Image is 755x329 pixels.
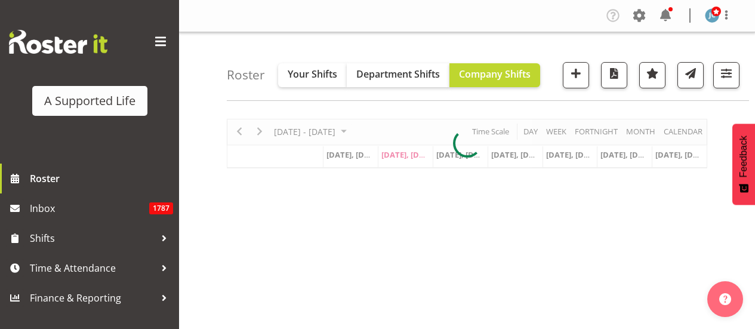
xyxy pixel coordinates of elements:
[732,124,755,205] button: Feedback - Show survey
[719,293,731,305] img: help-xxl-2.png
[288,67,337,81] span: Your Shifts
[713,62,739,88] button: Filter Shifts
[601,62,627,88] button: Download a PDF of the roster according to the set date range.
[563,62,589,88] button: Add a new shift
[677,62,704,88] button: Send a list of all shifts for the selected filtered period to all rostered employees.
[149,202,173,214] span: 1787
[705,8,719,23] img: jess-clark3304.jpg
[44,92,135,110] div: A Supported Life
[459,67,531,81] span: Company Shifts
[30,170,173,187] span: Roster
[30,199,149,217] span: Inbox
[738,136,749,177] span: Feedback
[30,259,155,277] span: Time & Attendance
[347,63,449,87] button: Department Shifts
[30,229,155,247] span: Shifts
[639,62,665,88] button: Highlight an important date within the roster.
[30,289,155,307] span: Finance & Reporting
[449,63,540,87] button: Company Shifts
[227,68,265,82] h4: Roster
[356,67,440,81] span: Department Shifts
[9,30,107,54] img: Rosterit website logo
[278,63,347,87] button: Your Shifts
